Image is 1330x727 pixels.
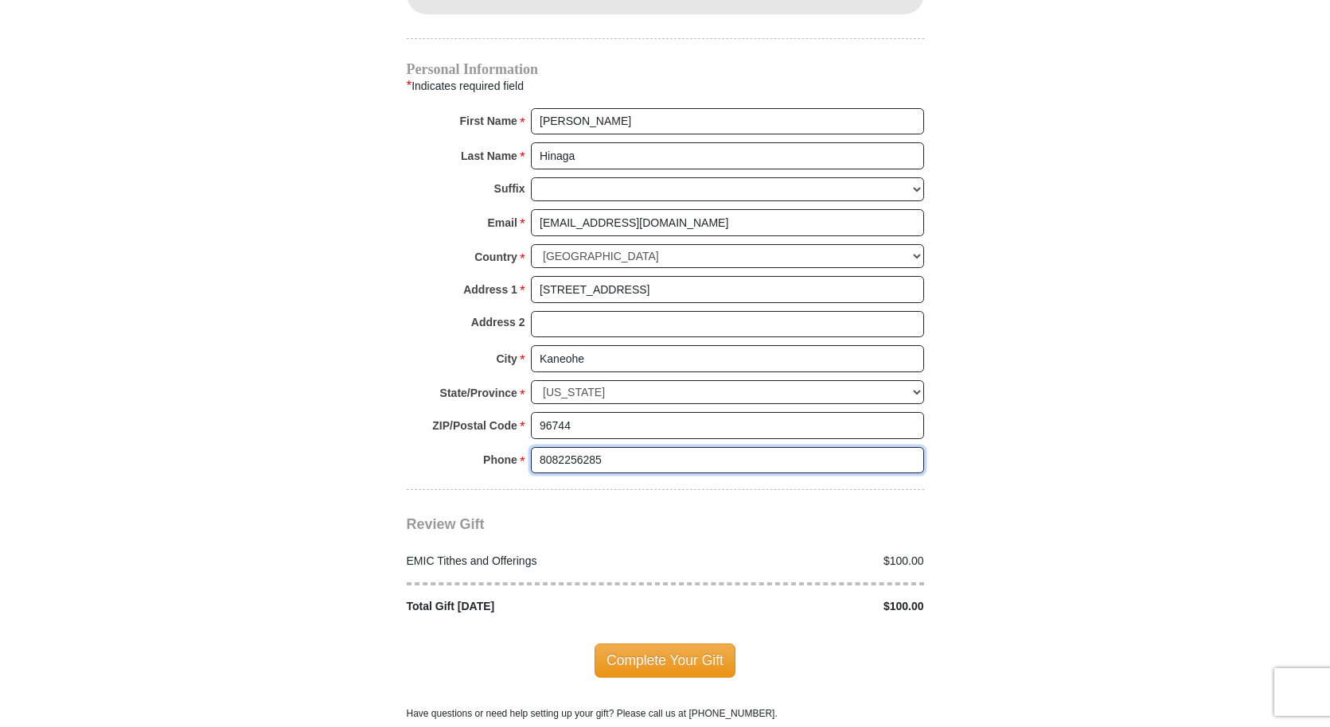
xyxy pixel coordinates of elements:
[463,278,517,301] strong: Address 1
[398,553,665,570] div: EMIC Tithes and Offerings
[488,212,517,234] strong: Email
[407,706,924,721] p: Have questions or need help setting up your gift? Please call us at [PHONE_NUMBER].
[407,63,924,76] h4: Personal Information
[398,598,665,615] div: Total Gift [DATE]
[432,414,517,437] strong: ZIP/Postal Code
[440,382,517,404] strong: State/Province
[665,553,933,570] div: $100.00
[460,110,517,132] strong: First Name
[494,177,525,200] strong: Suffix
[407,516,485,532] span: Review Gift
[665,598,933,615] div: $100.00
[461,145,517,167] strong: Last Name
[407,76,924,96] div: Indicates required field
[496,348,517,370] strong: City
[471,311,525,333] strong: Address 2
[474,246,517,268] strong: Country
[483,449,517,471] strong: Phone
[595,643,735,677] span: Complete Your Gift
